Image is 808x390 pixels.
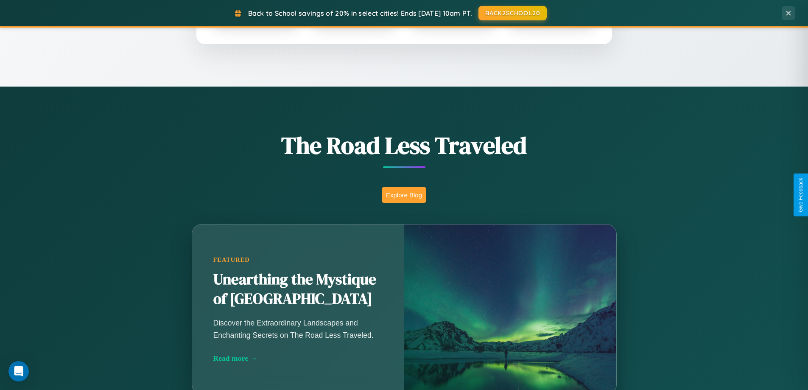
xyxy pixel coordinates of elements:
[8,361,29,382] div: Open Intercom Messenger
[213,317,383,341] p: Discover the Extraordinary Landscapes and Enchanting Secrets on The Road Less Traveled.
[213,256,383,264] div: Featured
[150,129,659,162] h1: The Road Less Traveled
[213,270,383,309] h2: Unearthing the Mystique of [GEOGRAPHIC_DATA]
[382,187,426,203] button: Explore Blog
[213,354,383,363] div: Read more →
[798,178,804,212] div: Give Feedback
[248,9,472,17] span: Back to School savings of 20% in select cities! Ends [DATE] 10am PT.
[478,6,547,20] button: BACK2SCHOOL20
